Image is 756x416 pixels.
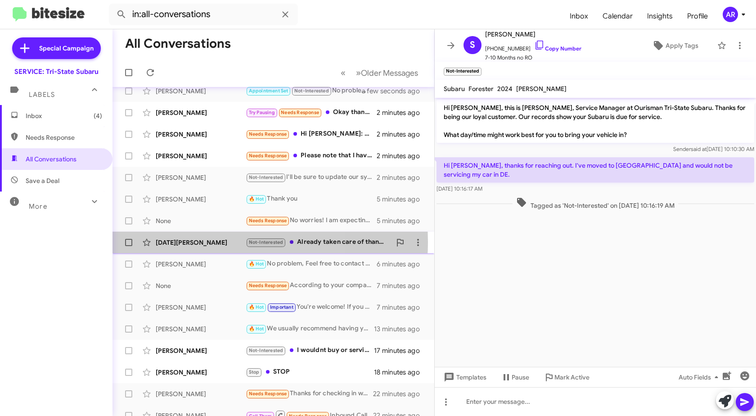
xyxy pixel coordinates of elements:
span: Not-Interested [294,88,329,94]
span: Needs Response [249,153,287,159]
input: Search [109,4,298,25]
button: Pause [494,369,536,385]
div: No worries! I am expecting a call from you guys when my tires and rain guards that were ordered [... [246,215,377,226]
div: None [156,216,246,225]
span: Special Campaign [39,44,94,53]
span: Stop [249,369,260,375]
button: Apply Tags [637,37,713,54]
div: [PERSON_NAME] [156,151,246,160]
span: All Conversations [26,155,76,164]
span: Needs Response [26,133,102,142]
div: SERVICE: Tri-State Subaru [14,67,99,76]
a: Insights [640,3,680,29]
div: 5 minutes ago [377,216,427,225]
span: Needs Response [249,283,287,288]
a: Copy Number [534,45,581,52]
p: Hi [PERSON_NAME], this is [PERSON_NAME], Service Manager at Ourisman Tri-State Subaru. Thanks for... [436,100,754,143]
div: You're welcome! If you have any other questions or need further assistance, feel free to ask. 🙂 [246,302,377,312]
span: said at [691,146,706,152]
div: 17 minutes ago [374,346,427,355]
span: Needs Response [249,131,287,137]
div: [PERSON_NAME] [156,87,246,96]
div: 2 minutes ago [377,108,427,117]
div: 2 minutes ago [377,130,427,139]
div: I'll be sure to update our systems. Thank you! [246,172,377,183]
div: 6 minutes ago [377,260,427,269]
span: Needs Response [281,110,319,115]
div: AR [723,7,738,22]
span: » [356,67,361,78]
span: « [341,67,346,78]
button: Previous [335,64,351,82]
div: I wouldnt buy or service anything from you crooks [246,345,374,356]
span: Apply Tags [666,37,698,54]
div: [DATE][PERSON_NAME] [156,238,246,247]
button: Templates [435,369,494,385]
span: 2024 [497,85,513,93]
span: [DATE] 10:16:17 AM [436,185,482,192]
span: [PERSON_NAME] [485,29,581,40]
span: 7-10 Months no RO [485,53,581,62]
span: Not-Interested [249,174,283,180]
div: Please note that I have transferred my service to [US_STATE][GEOGRAPHIC_DATA] on [US_STATE][GEOGR... [246,151,377,161]
a: Profile [680,3,715,29]
p: Hi [PERSON_NAME], thanks for reaching out. I've moved to [GEOGRAPHIC_DATA] and would not be servi... [436,157,754,183]
span: Auto Fields [679,369,722,385]
div: Hi [PERSON_NAME]: The tag in the windows reads 7/12 9608, but my mileage is only 7009. Do I need ... [246,129,377,139]
div: Thanks for checking in with me! I sure will. [246,389,373,399]
div: Okay thank you I will get back to you on that [246,107,377,118]
span: Tagged as 'Not-Interested' on [DATE] 10:16:19 AM [513,197,678,210]
div: 7 minutes ago [377,303,427,312]
div: STOP [246,367,374,377]
div: [PERSON_NAME] [156,195,246,204]
div: [PERSON_NAME] [156,368,246,377]
span: 🔥 Hot [249,196,264,202]
span: S [470,38,475,52]
span: Needs Response [249,218,287,224]
div: [PERSON_NAME] [156,173,246,182]
span: Subaru [444,85,465,93]
button: AR [715,7,746,22]
div: Thank you [246,194,377,204]
span: Inbox [26,111,102,120]
span: Not-Interested [249,347,283,353]
div: No problem, Feel free to contact us whenever you're ready to schedule for service! We're here to ... [246,86,373,96]
span: Important [270,304,293,310]
span: 🔥 Hot [249,326,264,332]
div: 2 minutes ago [377,151,427,160]
div: According to your company's sticker on my windshield I am due for service at 62,918 miles. My odo... [246,280,377,291]
div: [PERSON_NAME] [156,130,246,139]
span: Save a Deal [26,176,59,185]
span: Older Messages [361,68,418,78]
div: [PERSON_NAME] [156,346,246,355]
div: We usually recommend having your vehicle service every 6 months or 6,000 miles, whichever comes f... [246,324,374,334]
span: Try Pausing [249,110,275,115]
span: Not-Interested [249,239,283,245]
span: Labels [29,91,55,99]
div: None [156,281,246,290]
div: 13 minutes ago [374,325,427,334]
div: [PERSON_NAME] [156,260,246,269]
div: a few seconds ago [373,87,427,96]
span: More [29,202,47,210]
div: 5 minutes ago [377,195,427,204]
div: 22 minutes ago [373,389,427,398]
span: Mark Active [554,369,589,385]
div: 18 minutes ago [374,368,427,377]
span: Pause [512,369,529,385]
div: 7 minutes ago [377,281,427,290]
span: Sender [DATE] 10:10:30 AM [673,146,754,152]
a: Inbox [562,3,595,29]
h1: All Conversations [125,37,231,51]
div: No problem, Feel free to contact us whenever you're ready to schedule for service! [246,259,377,269]
span: Templates [442,369,486,385]
span: Forester [468,85,494,93]
button: Next [351,64,423,82]
a: Calendar [595,3,640,29]
span: Needs Response [249,391,287,397]
button: Mark Active [536,369,597,385]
